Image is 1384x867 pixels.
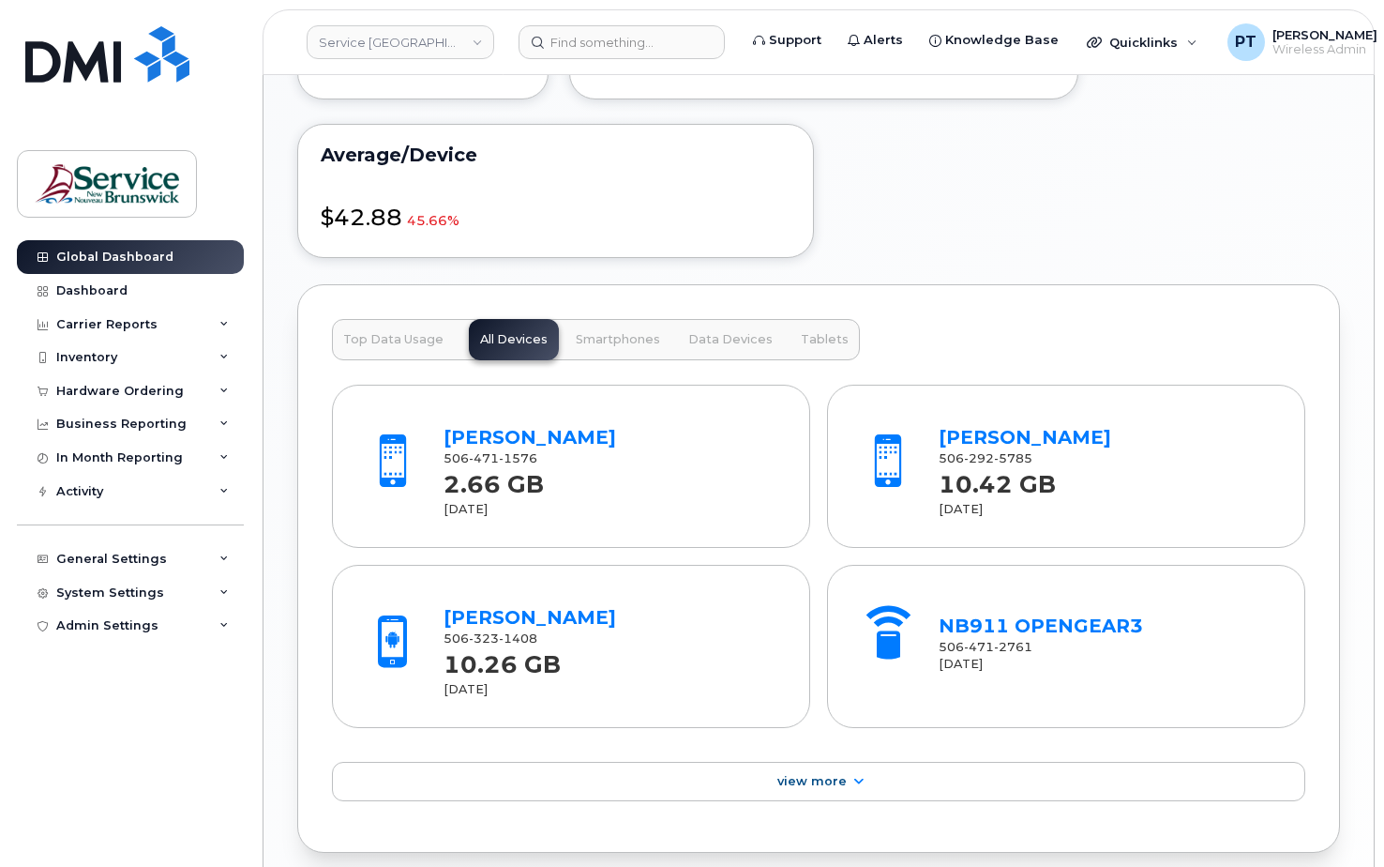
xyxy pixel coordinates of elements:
div: [DATE] [939,501,1271,518]
a: [PERSON_NAME] [939,426,1111,449]
span: 1408 [499,631,537,646]
button: Top Data Usage [332,319,455,360]
span: Wireless Admin [1272,42,1377,57]
div: Average/Device [321,147,790,162]
strong: 10.42 GB [939,460,1056,498]
div: $42.88 [321,186,790,235]
span: 506 [444,451,537,465]
a: Knowledge Base [916,22,1072,59]
span: Tablets [801,332,849,347]
span: 45.66% [407,211,459,230]
span: 506 [444,631,537,646]
span: View More [777,774,847,788]
span: 1576 [499,451,537,465]
div: [DATE] [444,501,776,518]
a: Alerts [835,22,916,59]
a: View More [332,762,1305,801]
span: 506 [939,640,1032,654]
a: NB911 OPENGEAR3 [939,615,1143,637]
button: Smartphones [564,319,671,360]
span: 471 [469,451,499,465]
span: 292 [964,451,994,465]
span: Alerts [864,31,903,50]
span: Smartphones [576,332,660,347]
span: 506 [939,451,1032,465]
a: Service New Brunswick (SNB) [307,25,494,59]
div: [DATE] [939,656,1271,673]
span: 323 [469,631,499,646]
span: 5785 [994,451,1032,465]
span: Knowledge Base [945,31,1059,50]
div: Quicklinks [1074,23,1211,61]
button: Tablets [790,319,860,360]
input: Find something... [519,25,725,59]
span: Data Devices [688,332,773,347]
span: Top Data Usage [343,332,444,347]
span: Support [769,31,821,50]
strong: 2.66 GB [444,460,544,498]
button: Data Devices [677,319,784,360]
a: [PERSON_NAME] [444,606,616,629]
span: PT [1235,31,1256,53]
span: 2761 [994,640,1032,654]
a: [PERSON_NAME] [444,426,616,449]
a: Support [740,22,835,59]
span: 471 [964,640,994,654]
strong: 10.26 GB [444,640,561,678]
div: [DATE] [444,681,776,698]
span: [PERSON_NAME] [1272,27,1377,42]
span: Quicklinks [1109,35,1178,50]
